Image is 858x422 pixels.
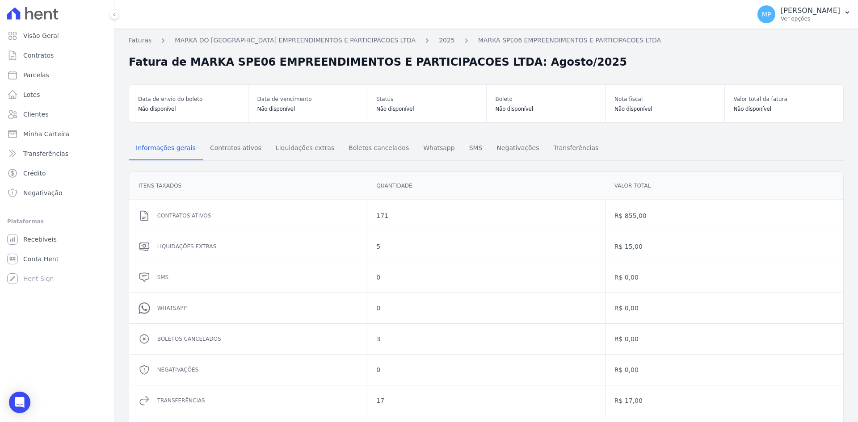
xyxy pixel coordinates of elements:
[4,46,110,64] a: Contratos
[157,334,358,343] dd: Boletos cancelados
[614,94,715,104] dt: Nota fiscal
[138,94,239,104] dt: Data de envio do boleto
[614,304,834,313] dd: R$ 0,00
[781,15,840,22] p: Ver opções
[4,66,110,84] a: Parcelas
[462,137,490,160] a: SMS
[376,181,596,190] dd: Quantidade
[376,365,596,374] dd: 0
[478,36,661,45] a: MARKA SPE06 EMPREENDIMENTOS E PARTICIPACOES LTDA
[750,2,858,27] button: MP [PERSON_NAME] Ver opções
[491,139,544,157] span: Negativações
[4,27,110,45] a: Visão Geral
[614,396,834,405] dd: R$ 17,00
[343,139,414,157] span: Boletos cancelados
[376,273,596,282] dd: 0
[376,334,596,343] dd: 3
[4,86,110,104] a: Lotes
[138,104,239,113] dd: Não disponível
[129,36,844,50] nav: Breadcrumb
[23,188,63,197] span: Negativação
[269,137,341,160] a: Liquidações extras
[7,216,107,227] div: Plataformas
[129,137,203,160] a: Informações gerais
[489,137,546,160] a: Negativações
[9,392,30,413] div: Open Intercom Messenger
[416,137,462,160] a: Whatsapp
[157,304,358,313] dd: Whatsapp
[23,71,49,79] span: Parcelas
[23,255,59,263] span: Conta Hent
[548,139,604,157] span: Transferências
[4,145,110,163] a: Transferências
[23,90,40,99] span: Lotes
[439,36,455,45] a: 2025
[376,94,477,104] dt: Status
[203,137,269,160] a: Contratos ativos
[614,334,834,343] dd: R$ 0,00
[4,230,110,248] a: Recebíveis
[376,104,477,113] dd: Não disponível
[496,104,597,113] dd: Não disponível
[175,36,416,45] a: MARKA DO [GEOGRAPHIC_DATA] EMPREENDIMENTOS E PARTICIPACOES LTDA
[781,6,840,15] p: [PERSON_NAME]
[376,396,596,405] dd: 17
[157,211,358,220] dd: Contratos ativos
[418,139,460,157] span: Whatsapp
[4,125,110,143] a: Minha Carteira
[270,139,340,157] span: Liquidações extras
[157,396,358,405] dd: Transferências
[4,250,110,268] a: Conta Hent
[23,31,59,40] span: Visão Geral
[614,181,834,190] dd: Valor total
[614,211,834,220] dd: R$ 855,00
[23,110,48,119] span: Clientes
[157,365,358,374] dd: Negativações
[376,211,596,220] dd: 171
[496,94,597,104] dt: Boleto
[257,104,358,113] dd: Não disponível
[376,304,596,313] dd: 0
[23,149,68,158] span: Transferências
[139,181,358,190] dd: Itens Taxados
[130,139,201,157] span: Informações gerais
[614,365,834,374] dd: R$ 0,00
[734,94,835,104] dt: Valor total da fatura
[546,137,606,160] a: Transferências
[205,139,267,157] span: Contratos ativos
[734,104,835,113] dd: Não disponível
[376,242,596,251] dd: 5
[23,130,69,138] span: Minha Carteira
[129,54,627,70] h2: Fatura de MARKA SPE06 EMPREENDIMENTOS E PARTICIPACOES LTDA: Agosto/2025
[157,273,358,282] dd: SMS
[614,242,834,251] dd: R$ 15,00
[23,169,46,178] span: Crédito
[762,11,771,17] span: MP
[4,164,110,182] a: Crédito
[341,137,416,160] a: Boletos cancelados
[23,51,54,60] span: Contratos
[257,94,358,104] dt: Data de vencimento
[464,139,488,157] span: SMS
[129,36,151,45] a: Faturas
[4,105,110,123] a: Clientes
[614,104,715,113] dd: Não disponível
[157,242,358,251] dd: Liquidações extras
[23,235,57,244] span: Recebíveis
[614,273,834,282] dd: R$ 0,00
[4,184,110,202] a: Negativação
